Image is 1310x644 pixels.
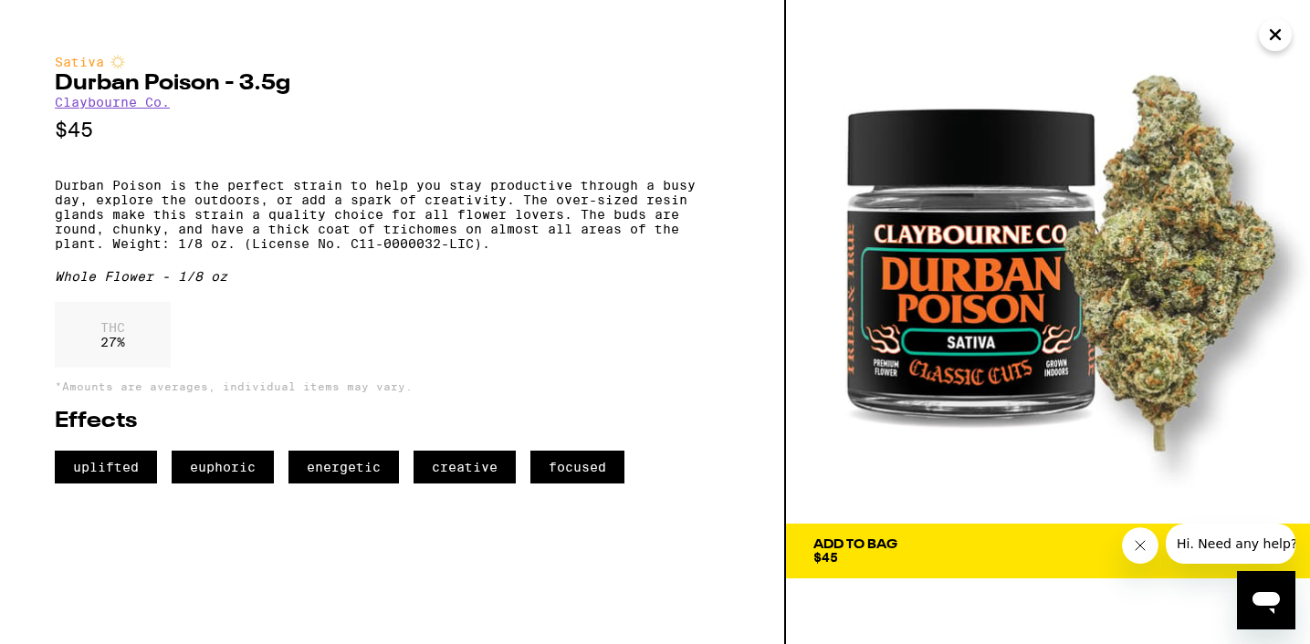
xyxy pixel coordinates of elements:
[414,451,516,483] span: creative
[55,73,729,95] h2: Durban Poison - 3.5g
[100,320,125,335] p: THC
[55,55,729,69] div: Sativa
[55,119,729,141] p: $45
[110,55,125,69] img: sativaColor.svg
[55,410,729,432] h2: Effects
[55,380,729,392] p: *Amounts are averages, individual items may vary.
[813,550,838,565] span: $45
[1237,571,1295,629] iframe: Button to launch messaging window
[11,13,131,27] span: Hi. Need any help?
[55,95,170,109] a: Claybourne Co.
[813,538,897,551] div: Add To Bag
[55,302,171,368] div: 27 %
[55,178,729,251] p: Durban Poison is the perfect strain to help you stay productive through a busy day, explore the o...
[288,451,399,483] span: energetic
[1259,18,1292,51] button: Close
[55,451,157,483] span: uplifted
[1166,524,1295,564] iframe: Message from company
[530,451,624,483] span: focused
[55,269,729,284] div: Whole Flower - 1/8 oz
[172,451,274,483] span: euphoric
[786,524,1310,578] button: Add To Bag$45
[1122,527,1158,564] iframe: Close message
